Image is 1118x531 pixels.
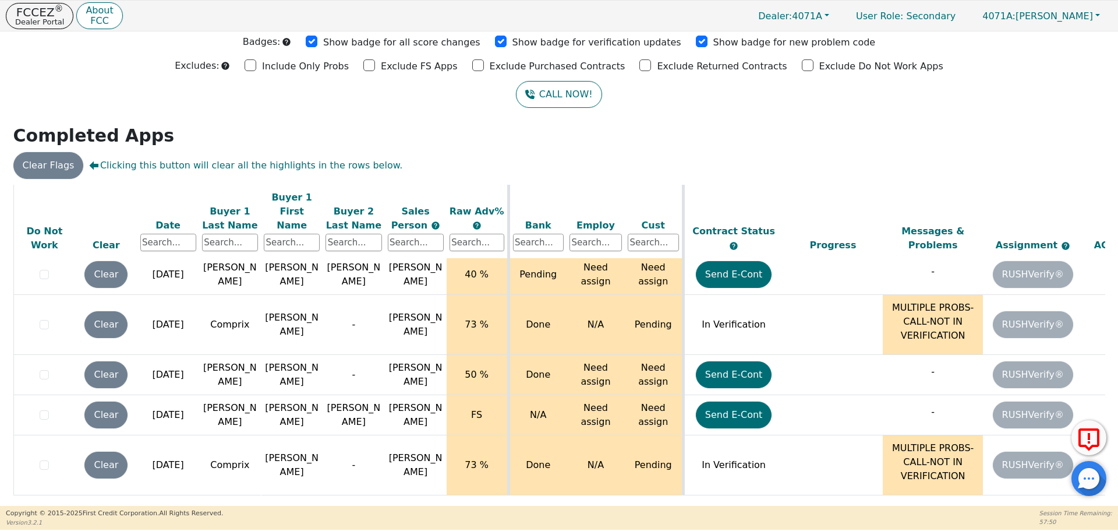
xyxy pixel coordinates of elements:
button: Send E-Cont [696,361,772,388]
input: Search... [326,234,381,251]
input: Search... [388,234,444,251]
input: Search... [264,234,320,251]
input: Search... [450,234,504,251]
p: Excludes: [175,59,219,73]
span: FS [471,409,482,420]
div: Bank [513,218,564,232]
p: Dealer Portal [15,18,64,26]
div: Clear [78,238,134,252]
td: [PERSON_NAME] [199,395,261,435]
p: Copyright © 2015- 2025 First Credit Corporation. [6,509,223,519]
p: Session Time Remaining: [1039,509,1112,518]
td: [DATE] [137,435,199,495]
td: [DATE] [137,395,199,435]
span: [PERSON_NAME] [389,262,443,287]
td: [PERSON_NAME] [261,435,323,495]
button: Send E-Cont [696,402,772,428]
td: Pending [625,295,683,355]
span: 73 % [465,459,489,470]
p: MULTIPLE PROBS-CALL-NOT IN VERIFICATION [886,441,980,483]
div: Cust [628,218,679,232]
button: Clear [84,452,128,479]
div: Messages & Problems [886,224,980,252]
td: Comprix [199,435,261,495]
p: - [886,265,980,279]
td: Pending [625,435,683,495]
td: N/A [508,395,567,435]
button: Clear [84,361,128,388]
span: 4071A [758,10,822,22]
button: Send E-Cont [696,261,772,288]
p: Version 3.2.1 [6,518,223,527]
p: FCCEZ [15,6,64,18]
button: Clear Flags [13,152,84,179]
span: Clicking this button will clear all the highlights in the rows below. [89,159,402,173]
a: User Role: Secondary [844,5,967,27]
div: Date [140,218,196,232]
td: In Verification [683,295,783,355]
td: [PERSON_NAME] [261,295,323,355]
input: Search... [140,234,196,251]
span: Dealer: [758,10,792,22]
p: - [886,365,980,379]
p: Show badge for new problem code [713,36,876,50]
p: Include Only Probs [262,59,349,73]
button: Clear [84,261,128,288]
td: [PERSON_NAME] [261,395,323,435]
span: Sales Person [391,205,431,230]
a: CALL NOW! [516,81,602,108]
td: Pending [508,255,567,295]
td: Done [508,435,567,495]
td: Need assign [625,355,683,395]
span: 4071A: [982,10,1016,22]
button: Dealer:4071A [746,7,841,25]
div: Buyer 1 Last Name [202,204,258,232]
strong: Completed Apps [13,125,175,146]
span: [PERSON_NAME] [982,10,1093,22]
p: - [886,405,980,419]
td: - [323,435,384,495]
td: Need assign [567,355,625,395]
td: - [323,355,384,395]
td: [PERSON_NAME] [323,395,384,435]
input: Search... [628,234,679,251]
td: Need assign [567,395,625,435]
p: 57:50 [1039,518,1112,526]
td: Comprix [199,295,261,355]
a: 4071A:[PERSON_NAME] [970,7,1112,25]
td: Need assign [625,255,683,295]
button: Clear [84,402,128,428]
div: Employ [569,218,622,232]
div: Do Not Work [17,224,73,252]
span: 73 % [465,319,489,330]
div: Buyer 1 First Name [264,190,320,232]
td: [DATE] [137,355,199,395]
span: All Rights Reserved. [159,509,223,517]
p: About [86,6,113,15]
td: Need assign [567,255,625,295]
input: Search... [202,234,258,251]
input: Search... [569,234,622,251]
p: Badges: [243,35,281,49]
button: AboutFCC [76,2,122,30]
span: 40 % [465,269,489,280]
td: N/A [567,435,625,495]
td: N/A [567,295,625,355]
a: FCCEZ®Dealer Portal [6,3,73,29]
p: Exclude Returned Contracts [657,59,787,73]
span: 50 % [465,369,489,380]
div: Buyer 2 Last Name [326,204,381,232]
span: [PERSON_NAME] [389,452,443,477]
td: [PERSON_NAME] [199,355,261,395]
span: [PERSON_NAME] [389,402,443,427]
p: FCC [86,16,113,26]
td: [PERSON_NAME] [323,255,384,295]
p: MULTIPLE PROBS-CALL-NOT IN VERIFICATION [886,301,980,343]
p: Secondary [844,5,967,27]
input: Search... [513,234,564,251]
td: Need assign [625,395,683,435]
p: Show badge for verification updates [512,36,681,50]
span: Contract Status [692,226,775,237]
